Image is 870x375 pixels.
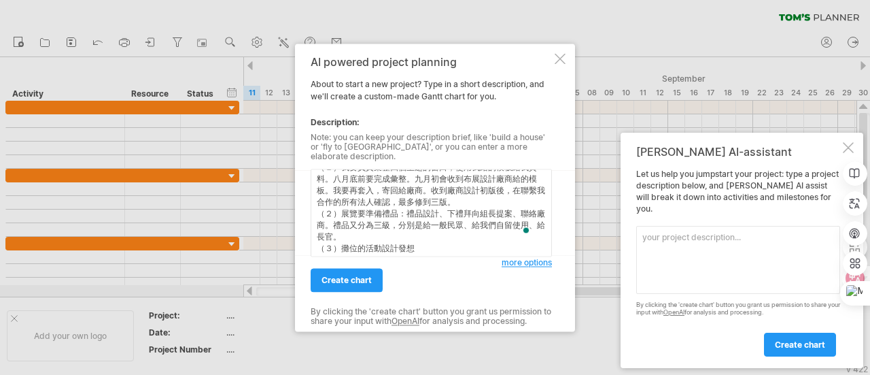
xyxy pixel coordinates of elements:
[502,257,552,269] a: more options
[311,56,552,319] div: About to start a new project? Type in a short description, and we'll create a custom-made Gantt c...
[636,301,840,316] div: By clicking the 'create chart' button you grant us permission to share your input with for analys...
[502,257,552,267] span: more options
[321,275,372,285] span: create chart
[663,308,684,316] a: OpenAI
[391,316,419,327] a: OpenAI
[311,116,552,129] div: Description:
[775,340,825,350] span: create chart
[636,169,840,356] div: Let us help you jumpstart your project: type a project description below, and [PERSON_NAME] AI as...
[764,333,836,357] a: create chart
[311,133,552,162] div: Note: you can keep your description brief, like 'build a house' or 'fly to [GEOGRAPHIC_DATA]', or...
[311,56,552,68] div: AI powered project planning
[311,268,383,292] a: create chart
[311,307,552,327] div: By clicking the 'create chart' button you grant us permission to share your input with for analys...
[311,169,552,257] textarea: To enrich screen reader interactions, please activate Accessibility in Grammarly extension settings
[636,145,840,159] div: [PERSON_NAME] AI-assistant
